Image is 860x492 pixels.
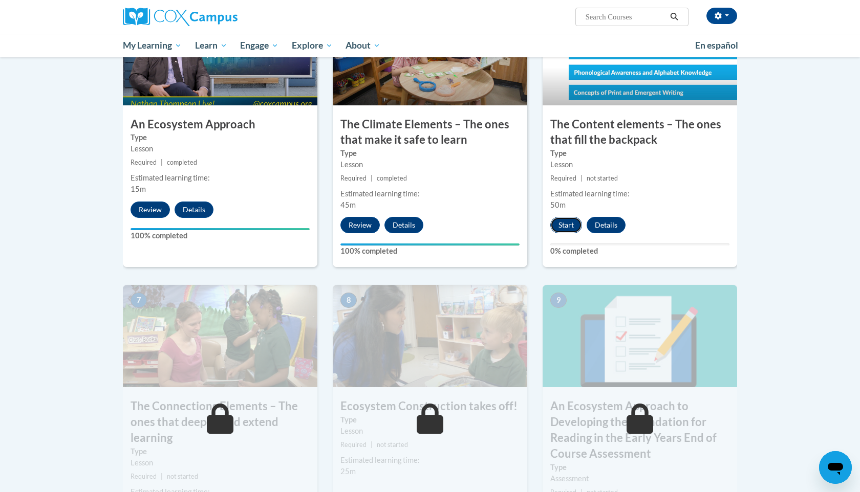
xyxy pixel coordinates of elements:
img: Cox Campus [123,8,238,26]
div: Estimated learning time: [340,188,520,199]
button: Start [550,217,582,233]
button: Review [131,202,170,218]
span: About [346,39,380,52]
button: Details [175,202,213,218]
span: | [371,441,373,449]
img: Course Image [333,285,527,387]
span: not started [587,174,618,182]
span: 8 [340,293,357,308]
div: Lesson [340,159,520,170]
label: 100% completed [340,245,520,257]
span: | [580,174,583,182]
button: Details [587,217,626,233]
span: Required [131,473,157,480]
div: Estimated learning time: [550,188,729,199]
span: | [161,473,163,480]
h3: Ecosystem Construction takes off! [333,398,527,414]
h3: The Climate Elements – The ones that make it safe to learn [333,117,527,148]
div: Lesson [340,426,520,437]
span: | [371,174,373,182]
h3: The Connections Elements – The ones that deepen and extend learning [123,398,317,445]
label: Type [131,446,310,457]
h3: The Content elements – The ones that fill the backpack [543,117,737,148]
span: My Learning [123,39,182,52]
a: About [339,34,388,57]
div: Lesson [131,457,310,468]
iframe: Button to launch messaging window [819,451,852,484]
label: Type [340,148,520,159]
span: | [161,159,163,166]
span: Learn [195,39,227,52]
span: Required [550,174,576,182]
input: Search Courses [585,11,666,23]
span: completed [377,174,407,182]
a: Engage [233,34,285,57]
div: Assessment [550,473,729,484]
span: 9 [550,293,567,308]
span: 7 [131,293,147,308]
span: Required [340,174,367,182]
a: Explore [285,34,339,57]
a: Learn [188,34,234,57]
h3: An Ecosystem Approach [123,117,317,132]
span: 15m [131,185,146,193]
div: Lesson [550,159,729,170]
span: not started [377,441,408,449]
span: Required [340,441,367,449]
a: My Learning [116,34,188,57]
div: Main menu [107,34,752,57]
button: Search [666,11,682,23]
button: Account Settings [706,8,737,24]
span: completed [167,159,197,166]
label: 0% completed [550,245,729,257]
span: 45m [340,200,356,209]
label: Type [550,148,729,159]
div: Your progress [340,243,520,245]
span: Required [131,159,157,166]
span: Engage [240,39,278,52]
a: Cox Campus [123,8,317,26]
span: not started [167,473,198,480]
button: Details [384,217,423,233]
span: 25m [340,467,356,476]
span: En español [695,40,738,51]
label: Type [550,462,729,473]
button: Review [340,217,380,233]
h3: An Ecosystem Approach to Developing the Foundation for Reading in the Early Years End of Course A... [543,398,737,461]
span: 50m [550,200,566,209]
img: Course Image [543,285,737,387]
div: Your progress [131,228,310,230]
div: Estimated learning time: [131,172,310,184]
div: Lesson [131,143,310,154]
img: Course Image [123,285,317,387]
a: En español [689,35,745,56]
label: Type [340,414,520,426]
label: 100% completed [131,230,310,241]
label: Type [131,132,310,143]
div: Estimated learning time: [340,455,520,466]
span: Explore [292,39,333,52]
